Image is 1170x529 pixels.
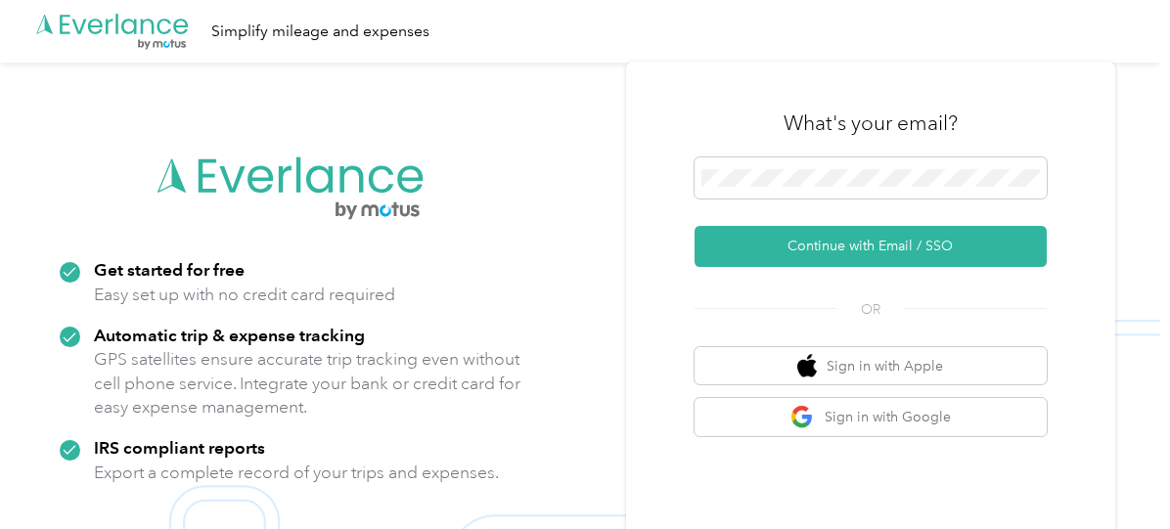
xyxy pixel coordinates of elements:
[211,20,429,44] div: Simplify mileage and expenses
[790,405,815,429] img: google logo
[695,398,1047,436] button: google logoSign in with Google
[94,325,365,345] strong: Automatic trip & expense tracking
[695,347,1047,385] button: apple logoSign in with Apple
[836,299,905,320] span: OR
[94,259,245,280] strong: Get started for free
[784,110,958,137] h3: What's your email?
[695,226,1047,267] button: Continue with Email / SSO
[94,347,521,419] p: GPS satellites ensure accurate trip tracking even without cell phone service. Integrate your bank...
[797,354,817,378] img: apple logo
[94,437,265,458] strong: IRS compliant reports
[94,461,499,485] p: Export a complete record of your trips and expenses.
[94,283,395,307] p: Easy set up with no credit card required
